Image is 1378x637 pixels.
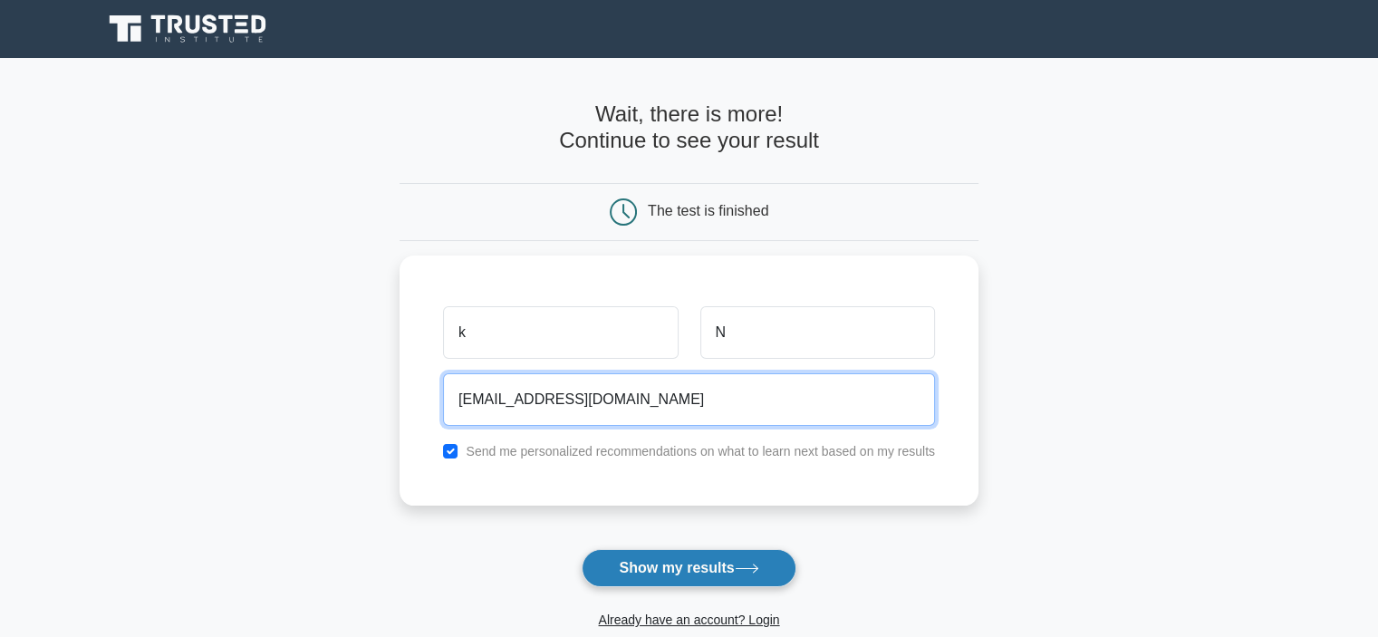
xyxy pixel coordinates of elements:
[443,306,678,359] input: First name
[648,203,768,218] div: The test is finished
[598,613,779,627] a: Already have an account? Login
[582,549,795,587] button: Show my results
[700,306,935,359] input: Last name
[466,444,935,458] label: Send me personalized recommendations on what to learn next based on my results
[400,101,978,154] h4: Wait, there is more! Continue to see your result
[443,373,935,426] input: Email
